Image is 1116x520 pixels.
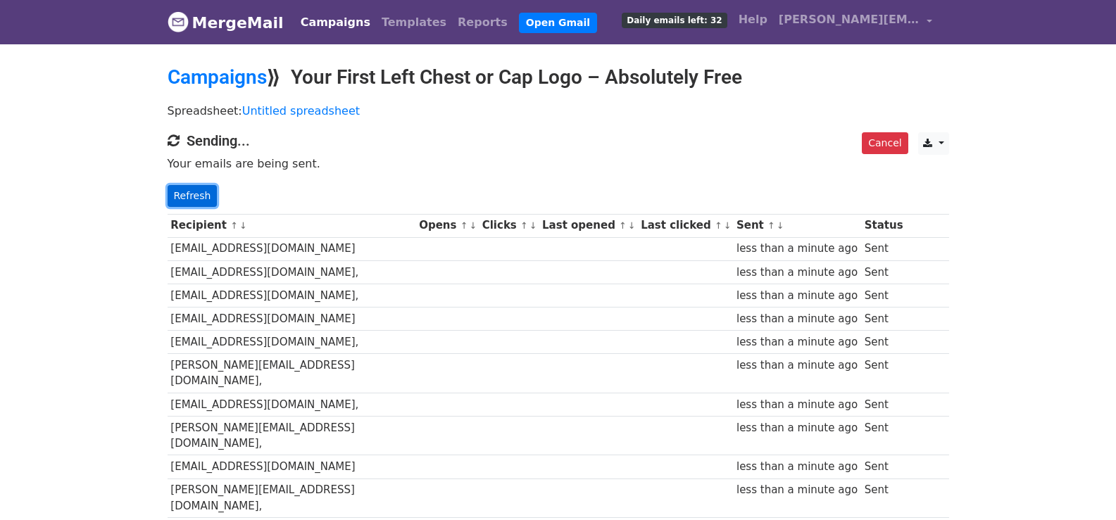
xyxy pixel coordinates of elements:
a: Cancel [862,132,908,154]
h2: ⟫ Your First Left Chest or Cap Logo – Absolutely Free [168,65,949,89]
td: [PERSON_NAME][EMAIL_ADDRESS][DOMAIN_NAME], [168,354,416,393]
a: ↓ [628,220,636,231]
p: Your emails are being sent. [168,156,949,171]
div: less than a minute ago [736,357,858,374]
th: Recipient [168,214,416,237]
td: Sent [861,416,906,455]
div: less than a minute ago [736,288,858,304]
td: Sent [861,455,906,478]
td: [EMAIL_ADDRESS][DOMAIN_NAME] [168,237,416,260]
a: Help [733,6,773,34]
a: Open Gmail [519,13,597,33]
a: MergeMail [168,8,284,37]
td: [EMAIL_ADDRESS][DOMAIN_NAME], [168,393,416,416]
a: ↓ [469,220,477,231]
a: Untitled spreadsheet [242,104,360,118]
th: Last clicked [637,214,733,237]
a: ↓ [724,220,732,231]
a: ↓ [529,220,537,231]
a: Templates [376,8,452,37]
a: ↓ [239,220,247,231]
span: [PERSON_NAME][EMAIL_ADDRESS][DOMAIN_NAME] [779,11,920,28]
a: ↑ [230,220,238,231]
th: Opens [415,214,479,237]
td: Sent [861,307,906,330]
td: [EMAIL_ADDRESS][DOMAIN_NAME], [168,331,416,354]
div: less than a minute ago [736,311,858,327]
td: [PERSON_NAME][EMAIL_ADDRESS][DOMAIN_NAME], [168,416,416,455]
div: less than a minute ago [736,265,858,281]
td: [EMAIL_ADDRESS][DOMAIN_NAME] [168,455,416,478]
td: Sent [861,284,906,307]
a: ↑ [767,220,775,231]
h4: Sending... [168,132,949,149]
a: Campaigns [295,8,376,37]
td: [EMAIL_ADDRESS][DOMAIN_NAME] [168,307,416,330]
th: Sent [733,214,861,237]
div: less than a minute ago [736,420,858,436]
a: ↑ [460,220,468,231]
div: less than a minute ago [736,482,858,498]
th: Last opened [539,214,637,237]
p: Spreadsheet: [168,103,949,118]
td: [EMAIL_ADDRESS][DOMAIN_NAME], [168,284,416,307]
div: less than a minute ago [736,241,858,257]
a: ↑ [520,220,528,231]
a: ↓ [777,220,784,231]
a: [PERSON_NAME][EMAIL_ADDRESS][DOMAIN_NAME] [773,6,938,39]
div: less than a minute ago [736,397,858,413]
td: Sent [861,260,906,284]
td: Sent [861,354,906,393]
td: Sent [861,478,906,518]
a: Reports [452,8,513,37]
td: Sent [861,393,906,416]
div: less than a minute ago [736,459,858,475]
a: ↑ [715,220,722,231]
iframe: Chat Widget [1046,452,1116,520]
th: Clicks [479,214,539,237]
td: Sent [861,237,906,260]
a: Daily emails left: 32 [616,6,732,34]
div: less than a minute ago [736,334,858,350]
td: Sent [861,331,906,354]
span: Daily emails left: 32 [622,13,727,28]
a: Refresh [168,185,218,207]
a: Campaigns [168,65,267,89]
img: MergeMail logo [168,11,189,32]
td: [PERSON_NAME][EMAIL_ADDRESS][DOMAIN_NAME], [168,478,416,518]
th: Status [861,214,906,237]
td: [EMAIL_ADDRESS][DOMAIN_NAME], [168,260,416,284]
a: ↑ [619,220,627,231]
